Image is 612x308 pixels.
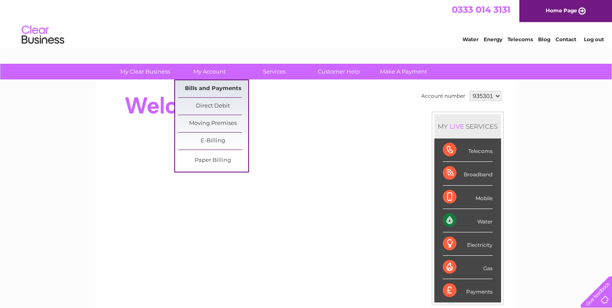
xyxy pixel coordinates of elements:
a: Moving Premises [178,115,248,132]
td: Account number [419,89,467,103]
a: Direct Debit [178,98,248,115]
img: logo.png [21,22,65,48]
a: Bills and Payments [178,80,248,97]
a: Services [239,64,309,79]
a: Energy [484,36,502,42]
a: Customer Help [304,64,374,79]
div: Water [443,209,493,232]
div: Gas [443,256,493,279]
a: Contact [555,36,576,42]
a: Water [462,36,479,42]
div: MY SERVICES [434,114,501,138]
a: My Clear Business [110,64,180,79]
div: Electricity [443,232,493,256]
div: Payments [443,279,493,302]
div: Clear Business is a trading name of Verastar Limited (registered in [GEOGRAPHIC_DATA] No. 3667643... [106,5,507,41]
div: Mobile [443,186,493,209]
a: E-Billing [178,133,248,150]
a: 0333 014 3131 [452,4,510,15]
a: My Account [175,64,245,79]
a: Telecoms [507,36,533,42]
div: Telecoms [443,138,493,162]
div: LIVE [448,122,466,130]
div: Broadband [443,162,493,185]
a: Blog [538,36,550,42]
a: Paper Billing [178,152,248,169]
a: Log out [584,36,604,42]
a: Make A Payment [368,64,439,79]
